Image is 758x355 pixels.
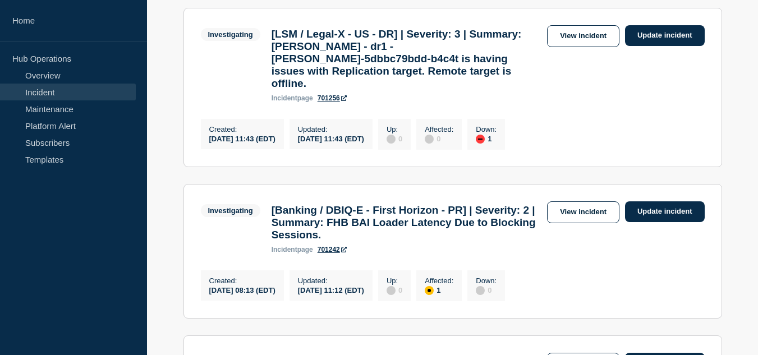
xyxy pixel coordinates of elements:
[298,276,364,285] p: Updated :
[201,204,260,217] span: Investigating
[547,25,619,47] a: View incident
[387,133,402,144] div: 0
[272,246,313,253] p: page
[209,276,275,285] p: Created :
[625,201,705,222] a: Update incident
[318,94,347,102] a: 701256
[476,276,497,285] p: Down :
[387,276,402,285] p: Up :
[298,125,364,133] p: Updated :
[625,25,705,46] a: Update incident
[272,94,313,102] p: page
[476,133,497,144] div: 1
[298,285,364,294] div: [DATE] 11:12 (EDT)
[272,204,541,241] h3: [Banking / DBIQ-E - First Horizon - PR] | Severity: 2 | Summary: FHB BAI Loader Latency Due to Bl...
[272,94,297,102] span: incident
[476,125,497,133] p: Down :
[272,28,541,90] h3: [LSM / Legal-X - US - DR] | Severity: 3 | Summary: [PERSON_NAME] - dr1 - [PERSON_NAME]-5dbbc79bdd...
[318,246,347,253] a: 701242
[209,133,275,143] div: [DATE] 11:43 (EDT)
[425,135,434,144] div: disabled
[387,285,402,295] div: 0
[387,135,396,144] div: disabled
[298,133,364,143] div: [DATE] 11:43 (EDT)
[476,285,497,295] div: 0
[476,286,485,295] div: disabled
[425,125,453,133] p: Affected :
[425,133,453,144] div: 0
[387,286,396,295] div: disabled
[209,285,275,294] div: [DATE] 08:13 (EDT)
[425,276,453,285] p: Affected :
[425,286,434,295] div: affected
[209,125,275,133] p: Created :
[425,285,453,295] div: 1
[547,201,619,223] a: View incident
[387,125,402,133] p: Up :
[476,135,485,144] div: down
[272,246,297,253] span: incident
[201,28,260,41] span: Investigating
